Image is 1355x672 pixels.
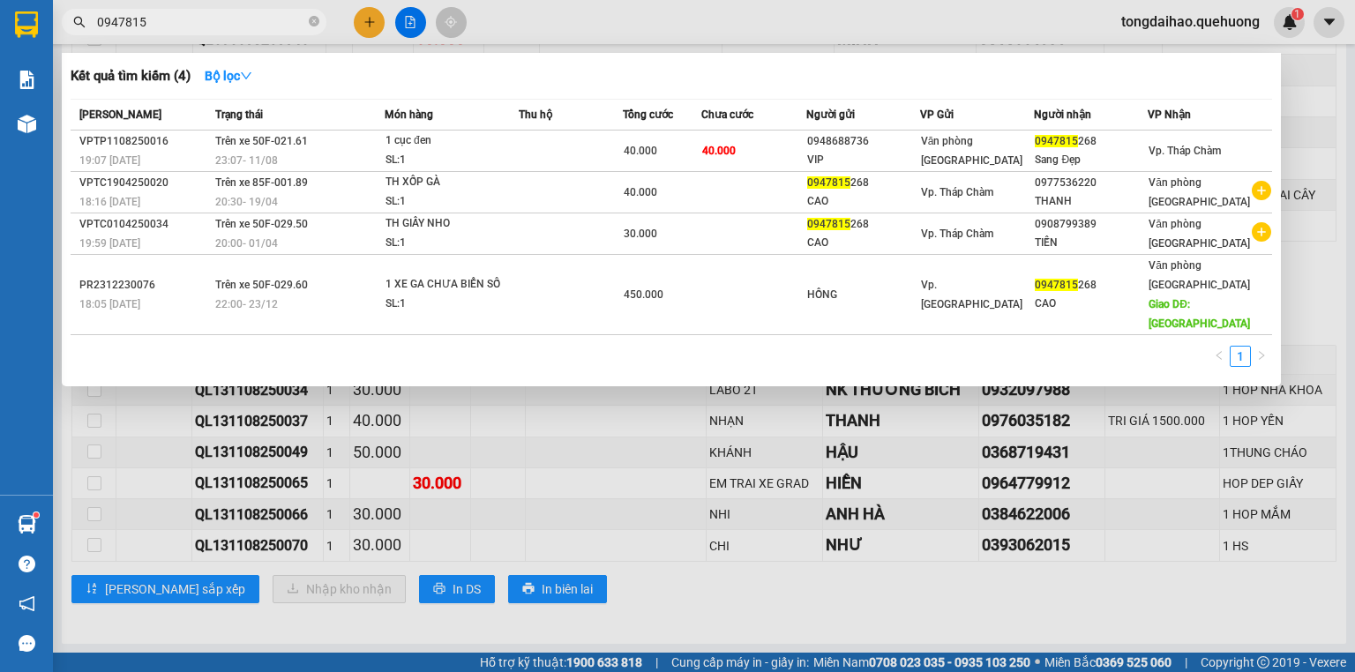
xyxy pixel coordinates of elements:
[624,186,657,198] span: 40.000
[807,192,919,211] div: CAO
[19,635,35,652] span: message
[19,556,35,572] span: question-circle
[807,132,919,151] div: 0948688736
[1035,295,1147,313] div: CAO
[807,174,919,192] div: 268
[1035,215,1147,234] div: 0908799389
[79,174,210,192] div: VPTC1904250020
[1209,346,1230,367] li: Previous Page
[1231,347,1250,366] a: 1
[1035,135,1078,147] span: 0947815
[79,108,161,121] span: [PERSON_NAME]
[1256,350,1267,361] span: right
[921,135,1022,167] span: Văn phòng [GEOGRAPHIC_DATA]
[79,154,140,167] span: 19:07 [DATE]
[921,186,993,198] span: Vp. Tháp Chàm
[807,218,850,230] span: 0947815
[624,145,657,157] span: 40.000
[1149,259,1250,291] span: Văn phòng [GEOGRAPHIC_DATA]
[1148,108,1191,121] span: VP Nhận
[71,67,191,86] h3: Kết quả tìm kiếm ( 4 )
[215,279,308,291] span: Trên xe 50F-029.60
[921,279,1022,310] span: Vp. [GEOGRAPHIC_DATA]
[921,228,993,240] span: Vp. Tháp Chàm
[386,192,518,212] div: SL: 1
[215,176,308,189] span: Trên xe 85F-001.89
[386,151,518,170] div: SL: 1
[18,71,36,89] img: solution-icon
[806,108,855,121] span: Người gửi
[807,215,919,234] div: 268
[1252,222,1271,242] span: plus-circle
[386,234,518,253] div: SL: 1
[1209,346,1230,367] button: left
[18,115,36,133] img: warehouse-icon
[1214,350,1224,361] span: left
[920,108,954,121] span: VP Gửi
[1149,298,1250,330] span: Giao DĐ: [GEOGRAPHIC_DATA]
[1149,176,1250,208] span: Văn phòng [GEOGRAPHIC_DATA]
[191,62,266,90] button: Bộ lọcdown
[79,276,210,295] div: PR2312230076
[215,196,278,208] span: 20:30 - 19/04
[309,14,319,31] span: close-circle
[1035,276,1147,295] div: 268
[19,595,35,612] span: notification
[1035,132,1147,151] div: 268
[1035,174,1147,192] div: 0977536220
[1034,108,1091,121] span: Người nhận
[309,16,319,26] span: close-circle
[15,11,38,38] img: logo-vxr
[18,515,36,534] img: warehouse-icon
[215,298,278,310] span: 22:00 - 23/12
[1035,151,1147,169] div: Sang Đẹp
[1251,346,1272,367] li: Next Page
[807,151,919,169] div: VIP
[215,218,308,230] span: Trên xe 50F-029.50
[79,215,210,234] div: VPTC0104250034
[623,108,673,121] span: Tổng cước
[1035,279,1078,291] span: 0947815
[385,108,433,121] span: Món hàng
[624,288,663,301] span: 450.000
[702,145,736,157] span: 40.000
[73,16,86,28] span: search
[807,176,850,189] span: 0947815
[1035,234,1147,252] div: TIẾN
[386,131,518,151] div: 1 cục đen
[1149,145,1221,157] span: Vp. Tháp Chàm
[701,108,753,121] span: Chưa cước
[79,196,140,208] span: 18:16 [DATE]
[215,108,263,121] span: Trạng thái
[624,228,657,240] span: 30.000
[79,298,140,310] span: 18:05 [DATE]
[34,512,39,518] sup: 1
[386,295,518,314] div: SL: 1
[79,237,140,250] span: 19:59 [DATE]
[215,237,278,250] span: 20:00 - 01/04
[1149,218,1250,250] span: Văn phòng [GEOGRAPHIC_DATA]
[97,12,305,32] input: Tìm tên, số ĐT hoặc mã đơn
[1251,346,1272,367] button: right
[215,154,278,167] span: 23:07 - 11/08
[1252,181,1271,200] span: plus-circle
[386,214,518,234] div: TH GIẤY NHO
[807,286,919,304] div: HỒNG
[386,275,518,295] div: 1 XE GA CHƯA BIỂN SỐ
[1230,346,1251,367] li: 1
[79,132,210,151] div: VPTP1108250016
[215,135,308,147] span: Trên xe 50F-021.61
[1035,192,1147,211] div: THANH
[807,234,919,252] div: CAO
[205,69,252,83] strong: Bộ lọc
[386,173,518,192] div: TH XỐP GÀ
[240,70,252,82] span: down
[519,108,552,121] span: Thu hộ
